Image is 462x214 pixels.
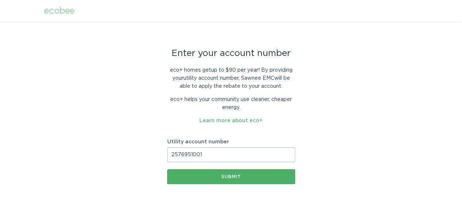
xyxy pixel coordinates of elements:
label: Utility account number [167,139,295,144]
a: Learn more about eco+ [199,118,263,123]
div: Enter your account number [167,49,295,57]
button: Submit [167,169,295,184]
p: eco+ homes get up to $90 per year ! By providing your utility account number , Sawnee EMC will be... [167,66,295,90]
p: eco+ helps your community use cleaner, cheaper energy. [167,95,295,112]
div: Submit [171,174,291,179]
div: ecobee [44,7,75,15]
